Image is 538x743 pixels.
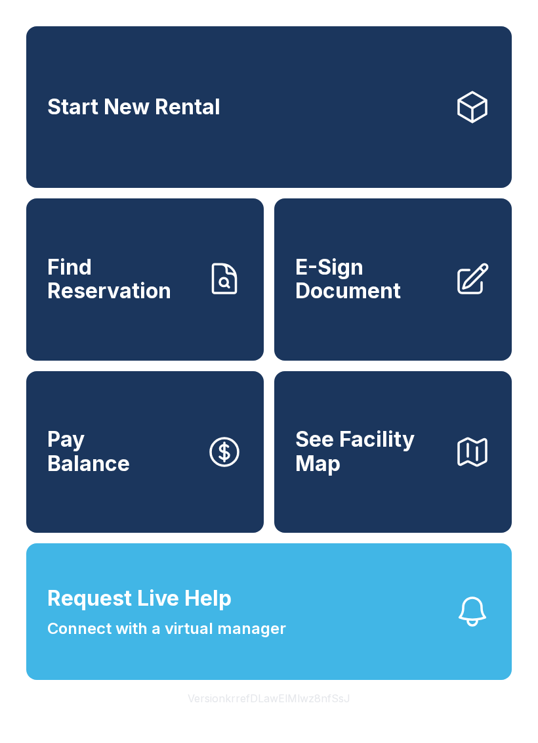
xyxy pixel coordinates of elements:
span: See Facility Map [295,428,444,476]
a: Find Reservation [26,198,264,360]
span: E-Sign Document [295,256,444,304]
a: E-Sign Document [274,198,512,360]
span: Start New Rental [47,95,220,120]
button: See Facility Map [274,371,512,533]
button: VersionkrrefDLawElMlwz8nfSsJ [177,680,361,717]
span: Connect with a virtual manager [47,617,286,641]
span: Find Reservation [47,256,196,304]
span: Request Live Help [47,583,232,614]
span: Pay Balance [47,428,130,476]
button: PayBalance [26,371,264,533]
a: Start New Rental [26,26,512,188]
button: Request Live HelpConnect with a virtual manager [26,543,512,680]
